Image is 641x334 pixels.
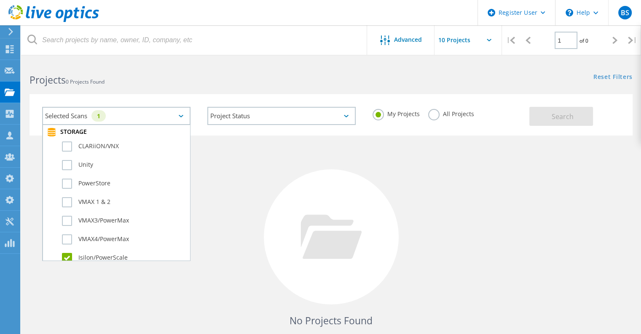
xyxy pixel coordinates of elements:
label: VMAX 1 & 2 [62,197,185,207]
span: Advanced [394,37,422,43]
label: Unity [62,160,185,170]
div: Selected Scans [42,107,190,125]
h4: No Projects Found [38,314,624,328]
label: VMAX3/PowerMax [62,216,185,226]
span: 0 Projects Found [66,78,105,85]
label: VMAX4/PowerMax [62,234,185,244]
label: CLARiiON/VNX [62,141,185,152]
span: of 0 [579,37,588,44]
div: | [502,25,519,55]
span: BS [620,9,629,16]
div: Storage [47,128,185,136]
label: PowerStore [62,179,185,189]
label: Isilon/PowerScale [62,253,185,263]
div: 1 [91,110,106,122]
b: Projects [30,73,66,87]
svg: \n [566,9,573,16]
button: Search [529,107,593,126]
label: My Projects [373,109,420,117]
input: Search projects by name, owner, ID, company, etc [21,25,367,55]
div: Project Status [207,107,356,125]
div: | [624,25,641,55]
span: Search [552,112,574,121]
label: All Projects [428,109,474,117]
a: Live Optics Dashboard [8,18,99,24]
a: Reset Filters [593,74,633,81]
